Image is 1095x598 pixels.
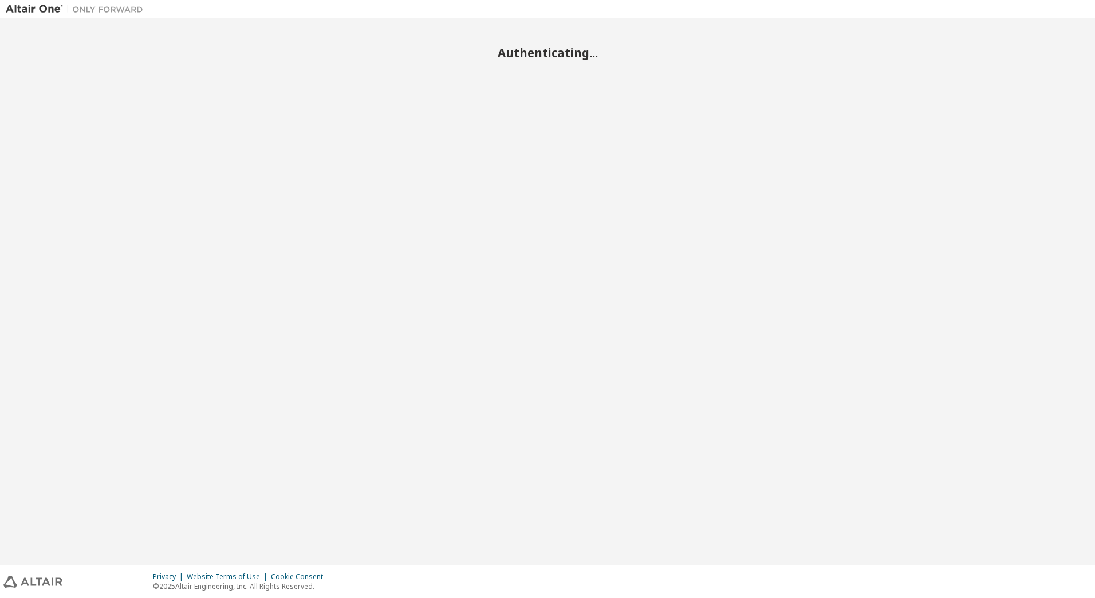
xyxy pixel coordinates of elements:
p: © 2025 Altair Engineering, Inc. All Rights Reserved. [153,581,330,591]
h2: Authenticating... [6,45,1089,60]
div: Cookie Consent [271,572,330,581]
div: Privacy [153,572,187,581]
div: Website Terms of Use [187,572,271,581]
img: altair_logo.svg [3,576,62,588]
img: Altair One [6,3,149,15]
